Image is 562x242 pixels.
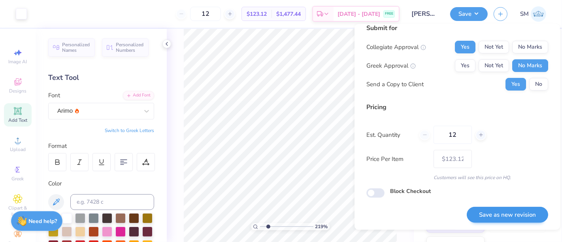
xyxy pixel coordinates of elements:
[48,142,155,151] div: Format
[405,6,444,22] input: Untitled Design
[247,10,267,18] span: $123.12
[48,179,154,188] div: Color
[505,78,526,91] button: Yes
[105,127,154,134] button: Switch to Greek Letters
[48,91,60,100] label: Font
[366,23,548,33] div: Submit for
[338,10,380,18] span: [DATE] - [DATE]
[520,9,529,19] span: SM
[8,117,27,123] span: Add Text
[10,146,26,153] span: Upload
[366,154,428,163] label: Price Per Item
[116,42,144,53] span: Personalized Numbers
[455,59,475,72] button: Yes
[9,59,27,65] span: Image AI
[315,223,328,230] span: 219 %
[467,207,548,223] button: Save as new revision
[366,102,548,112] div: Pricing
[529,78,548,91] button: No
[450,7,488,21] button: Save
[366,79,424,89] div: Send a Copy to Client
[531,6,546,22] img: Shruthi Mohan
[276,10,301,18] span: $1,477.44
[366,174,548,181] div: Customers will see this price on HQ.
[70,194,154,210] input: e.g. 7428 c
[48,72,154,83] div: Text Tool
[434,126,472,144] input: – –
[479,59,509,72] button: Not Yet
[12,176,24,182] span: Greek
[366,130,413,139] label: Est. Quantity
[390,187,431,195] label: Block Checkout
[512,59,548,72] button: No Marks
[9,88,26,94] span: Designs
[455,41,475,53] button: Yes
[520,6,546,22] a: SM
[29,217,57,225] strong: Need help?
[62,42,90,53] span: Personalized Names
[479,41,509,53] button: Not Yet
[4,205,32,217] span: Clipart & logos
[385,11,393,17] span: FREE
[123,91,154,100] div: Add Font
[512,41,548,53] button: No Marks
[190,7,221,21] input: – –
[366,42,426,51] div: Collegiate Approval
[366,61,416,70] div: Greek Approval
